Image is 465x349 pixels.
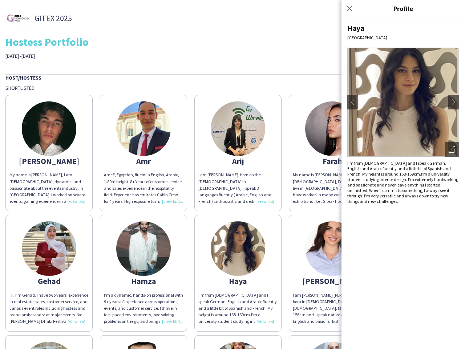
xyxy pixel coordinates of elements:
[9,172,89,205] div: My name is [PERSON_NAME], I am [DEMOGRAPHIC_DATA], dynamic, and passionate about the events indus...
[341,4,465,13] h3: Profile
[22,101,76,156] img: thumb-06994b64-c578-4e79-b136-1bed0018f88f.jpg
[104,158,183,164] div: Amr
[198,278,278,284] div: Haya
[211,101,265,156] img: thumb-63df1aa8-f0f5-4bdc-b023-80a757643b7f.jpg
[5,74,460,81] div: Host/Hostess
[116,101,171,156] img: thumb-b0aa40ab-a04e-4c55-9c7d-c8bcc3d66517.jpg
[347,160,451,177] span: I'm from [DEMOGRAPHIC_DATA] and I speak German, English and Arabic fluently and a little bit of S...
[116,221,171,276] img: thumb-65e1907244553.jpg
[104,292,183,325] div: I’m a dynamic, hands-on professional with 9+ years of experience across operations, events, and c...
[293,292,372,325] div: I am [PERSON_NAME] [PERSON_NAME] born in [DEMOGRAPHIC_DATA], from [DEMOGRAPHIC_DATA]. My height i...
[198,292,277,318] span: I'm from [DEMOGRAPHIC_DATA] and I speak German, English and Arabic fluently and a little bit of S...
[293,158,372,164] div: Farah
[347,171,458,204] span: I’m a university student studying interior design. I’m extremely hardworking and passionate and n...
[104,278,183,284] div: Hamza
[5,53,165,59] div: [DATE] -[DATE]
[445,142,459,157] div: Open photos pop-in
[9,158,89,164] div: [PERSON_NAME]
[5,36,460,47] div: Hostess Portfolio
[305,101,360,156] img: thumb-65a9f9a574b12.jpeg
[347,23,459,33] div: Haya
[305,221,360,276] img: thumb-671fe43eac851.jpg
[5,5,31,31] img: thumb-5e504d6b-4db9-4024-a098-b37f0464a557.jpg
[35,15,72,21] span: GITEX 2025
[22,221,76,276] img: thumb-679e24b381642.jpeg
[9,278,89,284] div: Gehad
[347,35,459,40] div: [GEOGRAPHIC_DATA]
[293,172,372,205] div: My name is [PERSON_NAME], I’m [DEMOGRAPHIC_DATA], I’m from jordan I live in [GEOGRAPHIC_DATA] sin...
[293,278,372,284] div: [PERSON_NAME]
[198,158,278,164] div: Arij
[198,172,278,205] div: I am [PERSON_NAME], born on the [DEMOGRAPHIC_DATA] in [DEMOGRAPHIC_DATA], i speak 3 languages flu...
[5,85,460,91] div: Shortlisted
[211,221,265,276] img: thumb-62b088e68088a.jpeg
[9,292,89,325] div: Hi, I’m Gehad. I have two years’ experience in real estate, sales, customer service, and various ...
[104,172,183,205] div: Amr E, Egyptian, fluent in English, Arabic, 1.80m height. 8+ Years of customer service and sales ...
[347,48,459,157] img: Crew avatar or photo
